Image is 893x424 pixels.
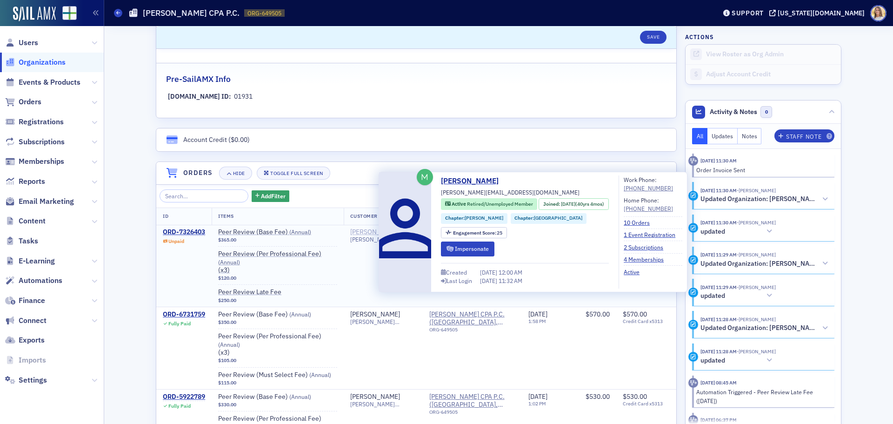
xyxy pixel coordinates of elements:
[441,242,494,256] button: Impersonate
[732,9,764,17] div: Support
[737,284,776,290] span: Raegen Nuffer
[218,250,337,266] span: Peer Review (Per Professional Fee)
[700,357,725,365] h5: updated
[700,187,737,194] time: 9/4/2025 11:30 AM
[624,218,657,227] a: 10 Orders
[19,296,45,306] span: Finance
[143,7,240,19] h1: [PERSON_NAME] CPA P.C.
[445,215,503,222] a: Chapter:[PERSON_NAME]
[309,371,331,378] span: ( Annual )
[19,97,41,107] span: Orders
[19,355,46,365] span: Imports
[218,393,335,401] span: Peer Review (Base Fee)
[624,243,670,251] a: 2 Subscriptions
[233,171,245,176] div: Hide
[13,7,56,21] a: SailAMX
[350,393,400,401] a: [PERSON_NAME]
[429,393,515,409] span: Nelson CPA P.C. (Clanton, AL)
[5,276,62,286] a: Automations
[218,332,337,349] span: Peer Review (Per Professional Fee)
[218,288,335,296] span: Peer Review Late Fee
[218,371,335,379] span: Peer Review (Must Select Fee)
[19,256,55,266] span: E-Learning
[467,201,533,207] span: Retired/Unemployed Member
[218,380,236,386] span: $115.00
[514,215,534,221] span: Chapter :
[218,402,236,408] span: $330.00
[700,291,776,301] button: updated
[5,296,45,306] a: Finance
[441,213,507,224] div: Chapter:
[688,320,698,330] div: Activity
[218,228,335,236] span: Peer Review (Base Fee)
[19,57,66,67] span: Organizations
[19,335,45,345] span: Exports
[760,106,772,118] span: 0
[5,137,65,147] a: Subscriptions
[56,6,77,22] a: View Homepage
[219,167,252,180] button: Hide
[561,201,575,207] span: [DATE]
[350,228,400,236] a: [PERSON_NAME]
[441,198,537,210] div: Active: Active: Retired/Unemployed Member
[218,319,236,325] span: $350.00
[350,401,416,408] span: [PERSON_NAME][EMAIL_ADDRESS][DOMAIN_NAME]
[289,310,311,318] span: ( Annual )
[624,204,673,213] div: [PHONE_NUMBER]
[441,227,507,239] div: Engagement Score: 25
[350,213,392,219] span: Customer Info
[707,128,738,144] button: Updates
[624,268,646,276] a: Active
[19,236,38,246] span: Tasks
[700,219,737,226] time: 9/4/2025 11:30 AM
[218,357,236,363] span: $105.00
[166,73,231,85] h2: Pre-SailAMX Info
[5,335,45,345] a: Exports
[692,128,708,144] button: All
[429,393,515,418] span: Nelson CPA P.C. (Clanton, AL)
[5,216,46,226] a: Content
[429,310,515,336] span: Nelson CPA P.C. (Clanton, AL)
[453,229,497,236] span: Engagement Score :
[700,227,776,236] button: updated
[163,393,205,401] div: ORD-5922789
[270,171,323,176] div: Toggle Full Screen
[218,341,240,348] span: ( Annual )
[543,201,561,208] span: Joined :
[700,417,737,423] time: 5/2/2025 06:37 PM
[257,167,330,180] button: Toggle Full Screen
[499,269,522,276] span: 12:00 AM
[706,70,836,79] div: Adjust Account Credit
[19,77,80,87] span: Events & Products
[350,310,400,319] div: [PERSON_NAME]
[5,236,38,246] a: Tasks
[623,392,647,401] span: $530.00
[700,356,776,365] button: updated
[528,392,547,401] span: [DATE]
[429,327,515,336] div: ORG-649505
[168,92,231,101] div: [DOMAIN_NAME] ID:
[624,255,671,263] a: 4 Memberships
[429,393,515,409] a: [PERSON_NAME] CPA P.C. ([GEOGRAPHIC_DATA], [GEOGRAPHIC_DATA])
[870,5,886,21] span: Profile
[5,38,38,48] a: Users
[710,107,757,117] span: Activity & Notes
[624,184,673,192] div: [PHONE_NUMBER]
[700,195,819,203] h5: Updated Organization: [PERSON_NAME] CPA P.C. ([GEOGRAPHIC_DATA], [GEOGRAPHIC_DATA])
[696,388,828,405] div: Automation Triggered - Peer Review Late Fee ([DATE])
[700,195,828,204] button: Updated Organization: [PERSON_NAME] CPA P.C. ([GEOGRAPHIC_DATA], [GEOGRAPHIC_DATA])
[261,192,286,200] span: Add Filter
[5,77,80,87] a: Events & Products
[218,393,335,401] a: Peer Review (Base Fee) (Annual)
[688,378,698,388] div: Activity
[700,251,737,258] time: 9/4/2025 11:29 AM
[700,157,737,164] time: 9/4/2025 11:30 AM
[700,323,828,333] button: Updated Organization: [PERSON_NAME] CPA P.C. ([GEOGRAPHIC_DATA], [GEOGRAPHIC_DATA])
[499,277,522,284] span: 11:32 AM
[700,379,737,386] time: 8/12/2025 08:45 AM
[218,310,335,319] span: Peer Review (Base Fee)
[688,288,698,297] div: Update
[528,310,547,318] span: [DATE]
